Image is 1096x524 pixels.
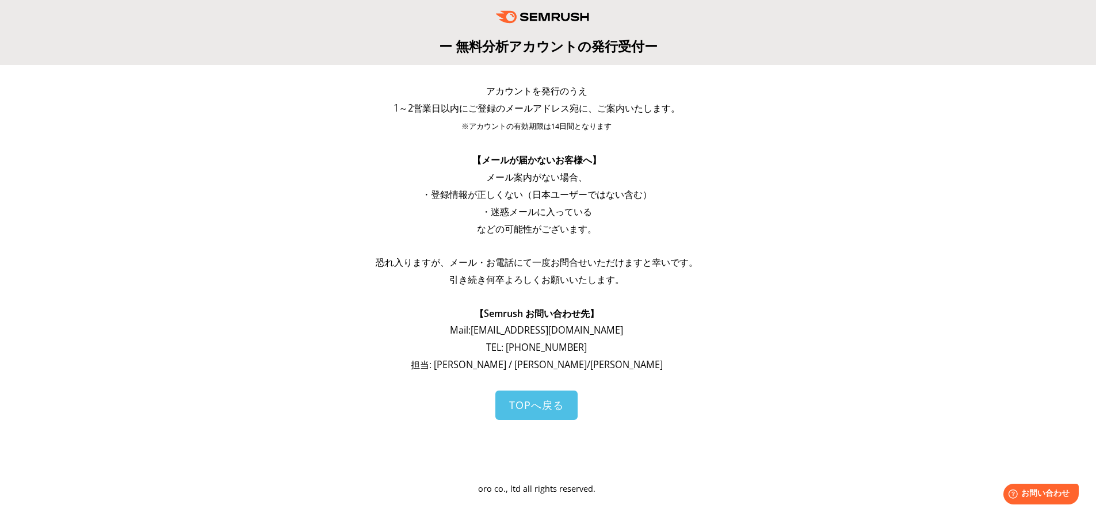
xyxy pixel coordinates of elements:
span: ・登録情報が正しくない（日本ユーザーではない含む） [422,188,652,201]
span: ・迷惑メールに入っている [482,205,592,218]
a: TOPへ戻る [495,391,578,420]
span: 担当: [PERSON_NAME] / [PERSON_NAME]/[PERSON_NAME] [411,358,663,371]
span: TOPへ戻る [509,398,564,412]
iframe: Help widget launcher [994,479,1083,511]
span: 恐れ入りますが、メール・お電話にて一度お問合せいただけますと幸いです。 [376,256,698,269]
span: などの可能性がございます。 [477,223,597,235]
span: 【メールが届かないお客様へ】 [472,154,601,166]
span: 引き続き何卒よろしくお願いいたします。 [449,273,624,286]
span: TEL: [PHONE_NUMBER] [486,341,587,354]
span: ※アカウントの有効期限は14日間となります [461,121,612,131]
span: メール案内がない場合、 [486,171,587,183]
span: アカウントを発行のうえ [486,85,587,97]
span: 【Semrush お問い合わせ先】 [475,307,599,320]
span: Mail: [EMAIL_ADDRESS][DOMAIN_NAME] [450,324,623,336]
span: ー 無料分析アカウントの発行受付ー [439,37,658,55]
span: 1～2営業日以内にご登録のメールアドレス宛に、ご案内いたします。 [394,102,680,114]
span: oro co., ltd all rights reserved. [478,483,595,494]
